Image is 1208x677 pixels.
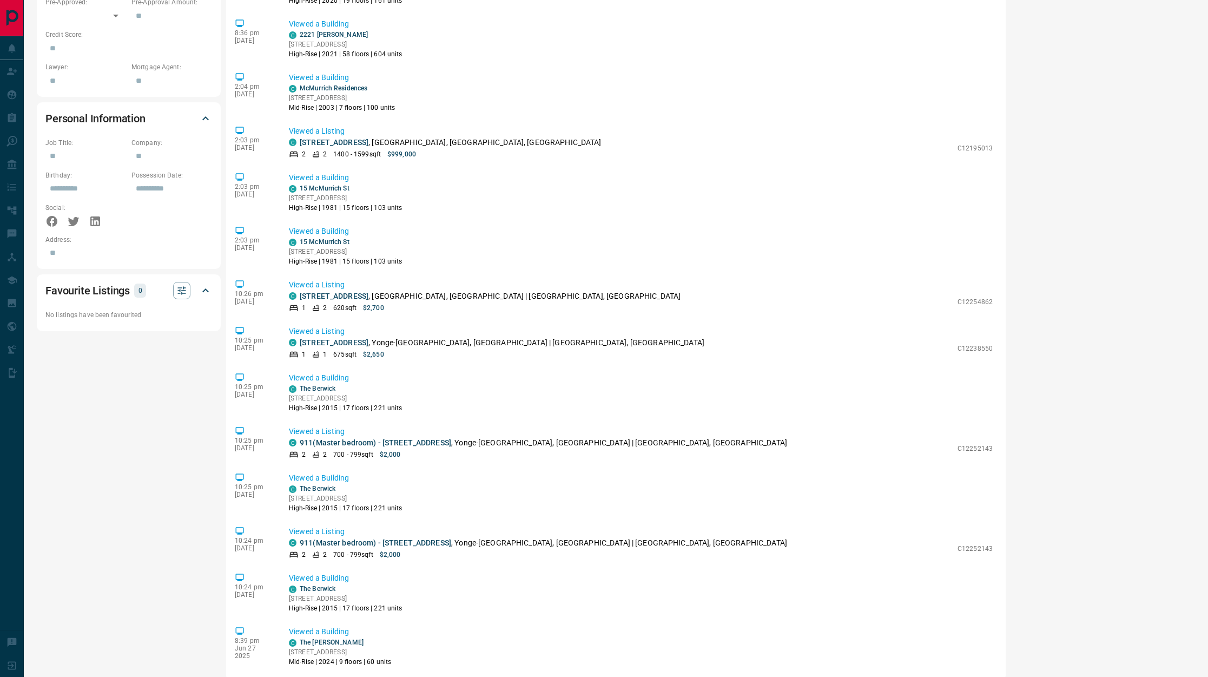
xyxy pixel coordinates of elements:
p: Job Title: [45,138,126,148]
a: [STREET_ADDRESS] [300,292,368,300]
p: 10:24 pm [235,537,273,544]
div: condos.ca [289,385,296,393]
div: condos.ca [289,586,296,593]
p: Viewed a Building [289,226,993,237]
p: Company: [131,138,212,148]
p: Viewed a Building [289,18,993,30]
a: The Berwick [300,585,335,593]
p: [DATE] [235,244,273,252]
p: [DATE] [235,144,273,152]
p: [DATE] [235,37,273,44]
a: 2221 [PERSON_NAME] [300,31,368,38]
p: [STREET_ADDRESS] [289,494,402,503]
p: 2:03 pm [235,136,273,144]
div: condos.ca [289,139,296,146]
p: [DATE] [235,344,273,352]
p: [STREET_ADDRESS] [289,647,391,657]
p: 2 [323,149,327,159]
p: [DATE] [235,444,273,452]
p: 2 [323,450,327,459]
p: Lawyer: [45,62,126,72]
p: C12252143 [958,544,993,554]
div: condos.ca [289,85,296,93]
p: Viewed a Listing [289,526,993,537]
p: 0 [137,285,143,297]
p: [STREET_ADDRESS] [289,93,395,103]
p: 2 [302,450,306,459]
p: 1400 - 1599 sqft [333,149,381,159]
p: , Yonge-[GEOGRAPHIC_DATA], [GEOGRAPHIC_DATA] | [GEOGRAPHIC_DATA], [GEOGRAPHIC_DATA] [300,537,787,549]
p: 10:24 pm [235,583,273,591]
p: 1 [302,350,306,359]
p: C12254862 [958,297,993,307]
p: 8:36 pm [235,29,273,37]
div: condos.ca [289,339,296,346]
h2: Favourite Listings [45,282,130,299]
div: condos.ca [289,185,296,193]
p: [STREET_ADDRESS] [289,247,402,257]
div: Favourite Listings0 [45,278,212,304]
a: 15 McMurrich St [300,238,349,246]
p: , [GEOGRAPHIC_DATA], [GEOGRAPHIC_DATA], [GEOGRAPHIC_DATA] [300,137,602,148]
p: 10:25 pm [235,437,273,444]
h2: Personal Information [45,110,146,127]
p: 2 [302,550,306,560]
p: [STREET_ADDRESS] [289,193,402,203]
p: High-Rise | 1981 | 15 floors | 103 units [289,203,402,213]
p: Address: [45,235,212,245]
p: 2 [323,303,327,313]
p: 10:25 pm [235,383,273,391]
div: condos.ca [289,539,296,547]
p: 620 sqft [333,303,357,313]
p: 10:25 pm [235,337,273,344]
p: [STREET_ADDRESS] [289,40,402,49]
p: Viewed a Listing [289,126,993,137]
p: C12195013 [958,143,993,153]
p: 2 [323,550,327,560]
p: Viewed a Listing [289,279,993,291]
p: Viewed a Building [289,172,993,183]
p: [DATE] [235,298,273,305]
p: High-Rise | 2015 | 17 floors | 221 units [289,403,402,413]
a: The Berwick [300,385,335,392]
p: 700 - 799 sqft [333,550,373,560]
p: High-Rise | 1981 | 15 floors | 103 units [289,257,402,266]
a: McMurrich Residences [300,84,367,92]
a: 911(Master bedroom) - [STREET_ADDRESS] [300,538,451,547]
a: 15 McMurrich St [300,185,349,192]
p: Viewed a Building [289,472,993,484]
p: 8:39 pm [235,637,273,645]
p: 1 [323,350,327,359]
a: 911(Master bedroom) - [STREET_ADDRESS] [300,438,451,447]
a: The Berwick [300,485,335,492]
a: [STREET_ADDRESS] [300,338,368,347]
p: No listings have been favourited [45,310,212,320]
p: 2:04 pm [235,83,273,90]
p: $2,000 [380,550,401,560]
a: [STREET_ADDRESS] [300,138,368,147]
div: Personal Information [45,106,212,132]
p: [DATE] [235,544,273,552]
p: , Yonge-[GEOGRAPHIC_DATA], [GEOGRAPHIC_DATA] | [GEOGRAPHIC_DATA], [GEOGRAPHIC_DATA] [300,437,787,449]
p: 10:25 pm [235,483,273,491]
p: Mid-Rise | 2024 | 9 floors | 60 units [289,657,391,667]
p: 10:26 pm [235,290,273,298]
p: High-Rise | 2015 | 17 floors | 221 units [289,603,402,613]
p: Viewed a Listing [289,326,993,337]
p: , [GEOGRAPHIC_DATA], [GEOGRAPHIC_DATA] | [GEOGRAPHIC_DATA], [GEOGRAPHIC_DATA] [300,291,681,302]
p: 2:03 pm [235,236,273,244]
p: Viewed a Building [289,573,993,584]
p: 1 [302,303,306,313]
p: $2,000 [380,450,401,459]
p: Viewed a Building [289,372,993,384]
div: condos.ca [289,439,296,446]
p: Social: [45,203,126,213]
p: Birthday: [45,170,126,180]
p: High-Rise | 2021 | 58 floors | 604 units [289,49,402,59]
p: High-Rise | 2015 | 17 floors | 221 units [289,503,402,513]
div: condos.ca [289,239,296,246]
p: Possession Date: [131,170,212,180]
p: [DATE] [235,90,273,98]
p: $2,700 [363,303,384,313]
p: Mid-Rise | 2003 | 7 floors | 100 units [289,103,395,113]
